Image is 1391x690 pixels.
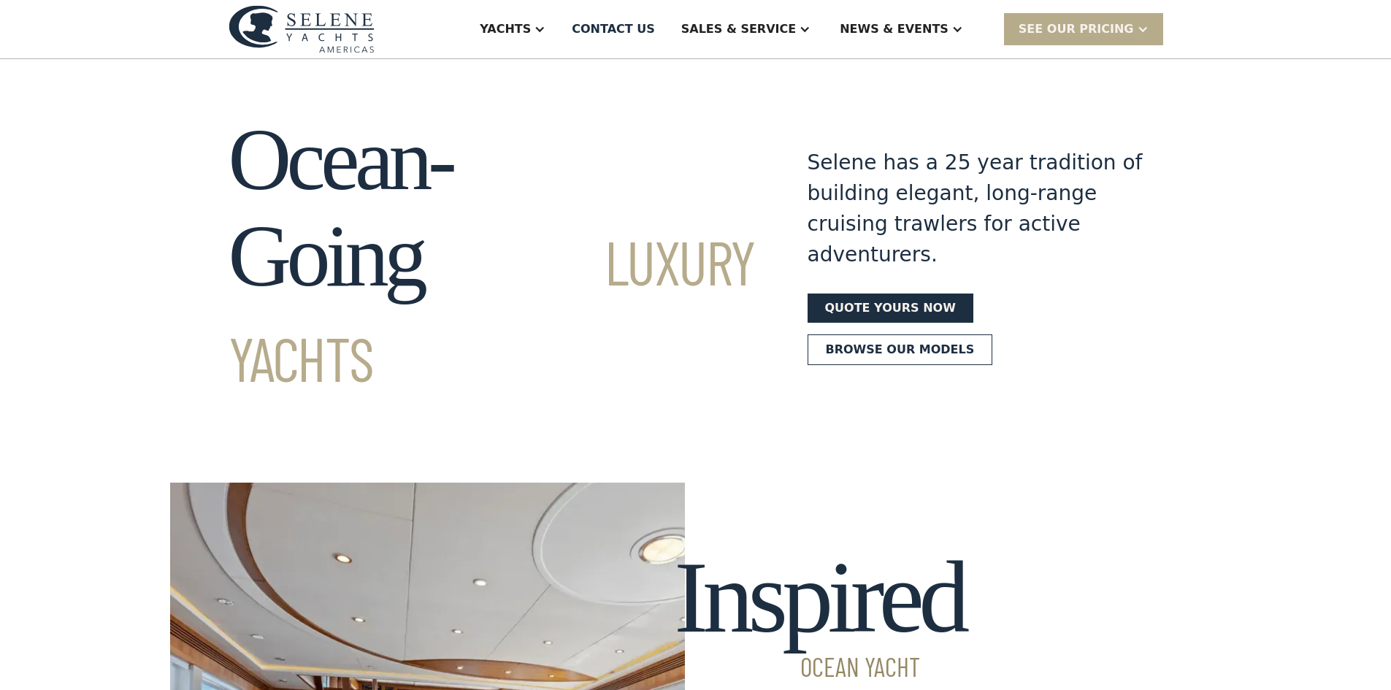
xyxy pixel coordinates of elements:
h1: Ocean-Going [229,112,755,401]
div: Contact US [572,20,655,38]
a: Quote yours now [808,294,973,323]
div: Sales & Service [681,20,796,38]
span: Luxury Yachts [229,224,755,394]
img: logo [229,5,375,53]
div: News & EVENTS [840,20,949,38]
div: SEE Our Pricing [1019,20,1134,38]
div: Yachts [480,20,531,38]
div: Selene has a 25 year tradition of building elegant, long-range cruising trawlers for active adven... [808,147,1143,270]
span: Ocean Yacht [674,653,964,680]
div: SEE Our Pricing [1004,13,1163,45]
a: Browse our models [808,334,993,365]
